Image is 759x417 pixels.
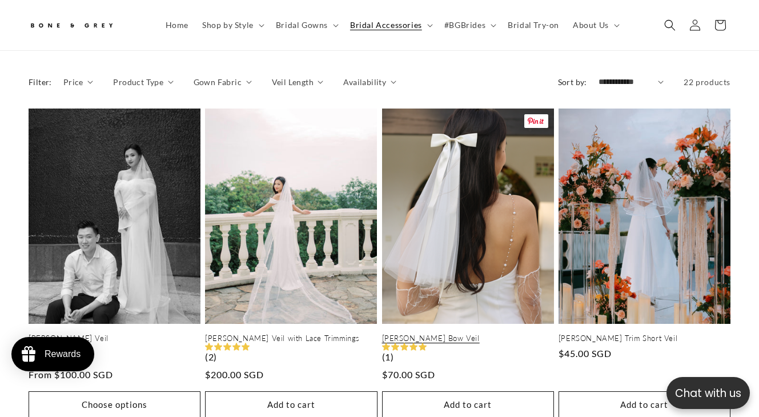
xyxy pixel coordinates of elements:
summary: Shop by Style [195,13,269,37]
span: Shop by Style [202,20,254,30]
summary: Bridal Gowns [269,13,343,37]
label: Sort by: [558,77,587,87]
span: Price [63,76,83,88]
span: Bridal Try-on [508,20,559,30]
span: Bridal Gowns [276,20,328,30]
summary: Availability (0 selected) [343,76,396,88]
div: Rewards [45,349,81,359]
img: Bone and Grey Bridal [29,16,114,35]
summary: #BGBrides [437,13,501,37]
p: Chat with us [666,385,750,402]
button: Open chatbox [666,377,750,409]
summary: Bridal Accessories [343,13,437,37]
a: Bridal Try-on [501,13,566,37]
a: Bone and Grey Bridal [25,11,147,39]
span: #BGBrides [444,20,485,30]
span: Home [166,20,188,30]
summary: Veil Length (0 selected) [272,76,324,88]
a: [PERSON_NAME] Veil with Lace Trimmings [205,334,377,343]
summary: Product Type (0 selected) [113,76,173,88]
span: Availability [343,76,386,88]
span: Gown Fabric [194,76,242,88]
a: [PERSON_NAME] Trim Short Veil [559,334,730,343]
span: About Us [573,20,609,30]
span: Product Type [113,76,163,88]
a: [PERSON_NAME] Bow Veil [382,334,554,343]
summary: About Us [566,13,624,37]
span: Bridal Accessories [350,20,422,30]
a: Home [159,13,195,37]
h2: Filter: [29,76,52,88]
summary: Search [657,13,682,38]
summary: Gown Fabric (0 selected) [194,76,252,88]
span: 22 products [684,77,730,87]
a: [PERSON_NAME] Veil [29,334,200,343]
summary: Price [63,76,94,88]
span: Veil Length [272,76,314,88]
